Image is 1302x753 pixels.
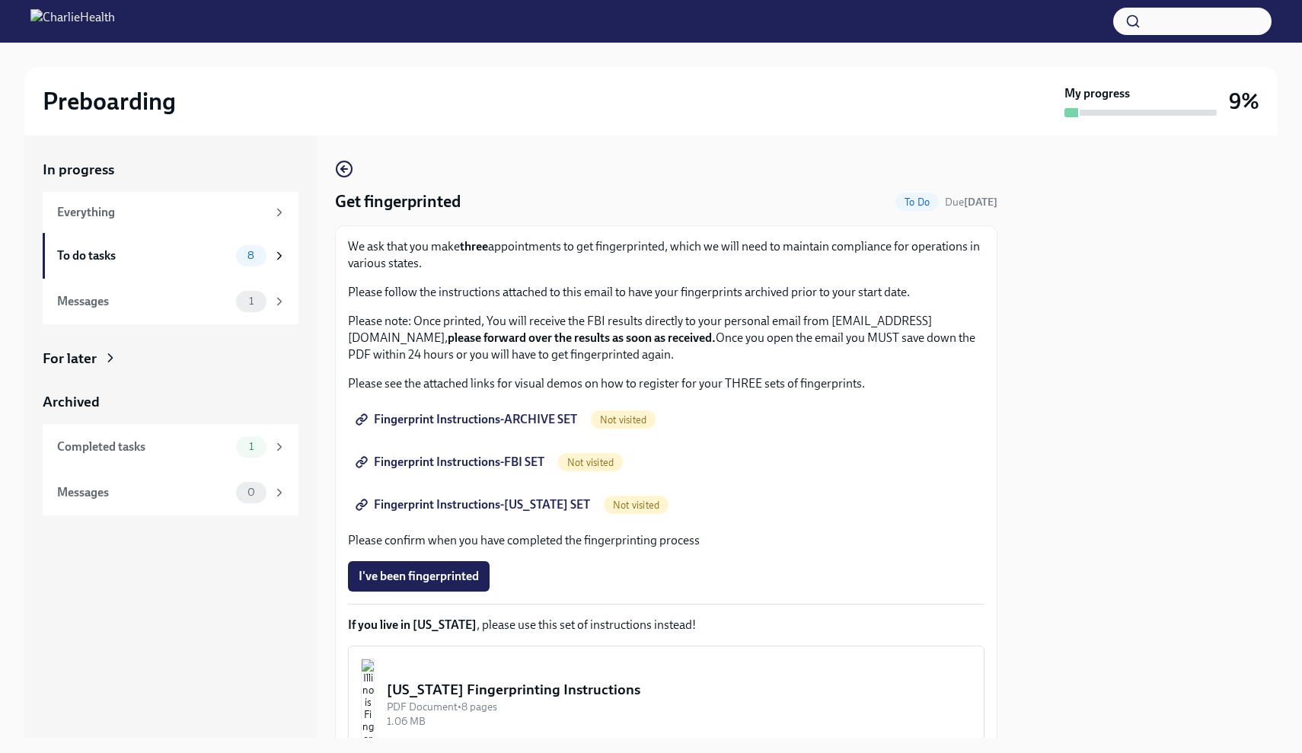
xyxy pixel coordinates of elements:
[43,279,298,324] a: Messages1
[43,470,298,515] a: Messages0
[43,192,298,233] a: Everything
[57,247,230,264] div: To do tasks
[945,195,997,209] span: October 6th, 2025 08:00
[348,532,984,549] p: Please confirm when you have completed the fingerprinting process
[57,293,230,310] div: Messages
[348,617,477,632] strong: If you live in [US_STATE]
[387,680,972,700] div: [US_STATE] Fingerprinting Instructions
[387,714,972,729] div: 1.06 MB
[43,349,97,369] div: For later
[238,250,263,261] span: 8
[448,330,716,345] strong: please forward over the results as soon as received.
[43,233,298,279] a: To do tasks8
[359,455,544,470] span: Fingerprint Instructions-FBI SET
[348,284,984,301] p: Please follow the instructions attached to this email to have your fingerprints archived prior to...
[1229,88,1259,115] h3: 9%
[43,392,298,412] a: Archived
[348,447,555,477] a: Fingerprint Instructions-FBI SET
[348,561,490,592] button: I've been fingerprinted
[348,617,984,633] p: , please use this set of instructions instead!
[359,569,479,584] span: I've been fingerprinted
[238,487,264,498] span: 0
[348,404,588,435] a: Fingerprint Instructions-ARCHIVE SET
[240,441,263,452] span: 1
[460,239,488,254] strong: three
[43,424,298,470] a: Completed tasks1
[895,196,939,208] span: To Do
[1064,85,1130,102] strong: My progress
[43,160,298,180] a: In progress
[359,497,590,512] span: Fingerprint Instructions-[US_STATE] SET
[57,204,266,221] div: Everything
[348,313,984,363] p: Please note: Once printed, You will receive the FBI results directly to your personal email from ...
[348,375,984,392] p: Please see the attached links for visual demos on how to register for your THREE sets of fingerpr...
[240,295,263,307] span: 1
[43,349,298,369] a: For later
[964,196,997,209] strong: [DATE]
[30,9,115,34] img: CharlieHealth
[558,457,623,468] span: Not visited
[335,190,461,213] h4: Get fingerprinted
[361,659,375,750] img: Illinois Fingerprinting Instructions
[348,238,984,272] p: We ask that you make appointments to get fingerprinted, which we will need to maintain compliance...
[604,499,669,511] span: Not visited
[359,412,577,427] span: Fingerprint Instructions-ARCHIVE SET
[57,484,230,501] div: Messages
[57,439,230,455] div: Completed tasks
[43,86,176,116] h2: Preboarding
[348,490,601,520] a: Fingerprint Instructions-[US_STATE] SET
[591,414,656,426] span: Not visited
[945,196,997,209] span: Due
[387,700,972,714] div: PDF Document • 8 pages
